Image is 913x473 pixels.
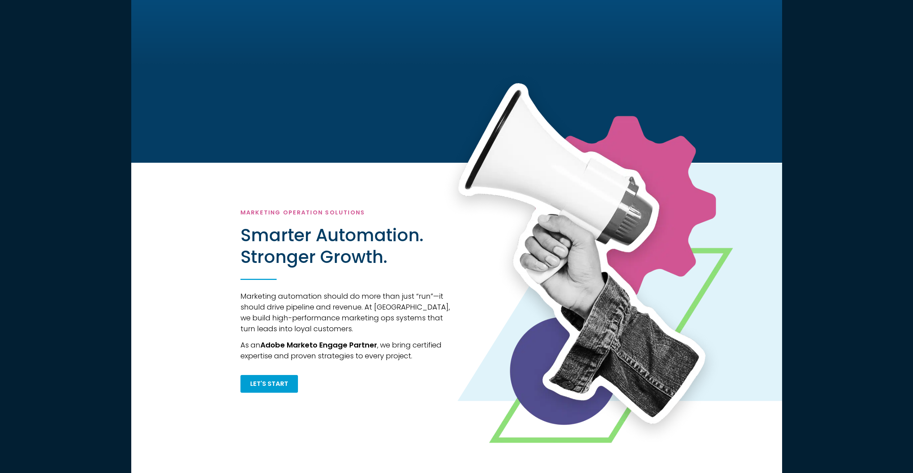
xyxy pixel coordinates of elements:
a: Let's Start [240,375,298,393]
p: As an , we bring certified expertise and proven strategies to every project. [240,340,452,361]
h2: Smarter Automation. Stronger Growth. [240,225,450,268]
img: A hand holding a white megaphone, surrounded by colorful geometric shapes. [444,74,733,443]
span: Let's Start [250,380,288,387]
p: Marketing automation should do more than just “run”—it should drive pipeline and revenue. At [GEO... [240,291,452,334]
h4: Marketing Operation Solutions [240,209,452,216]
strong: Adobe Marketo Engage Partner [260,340,377,350]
